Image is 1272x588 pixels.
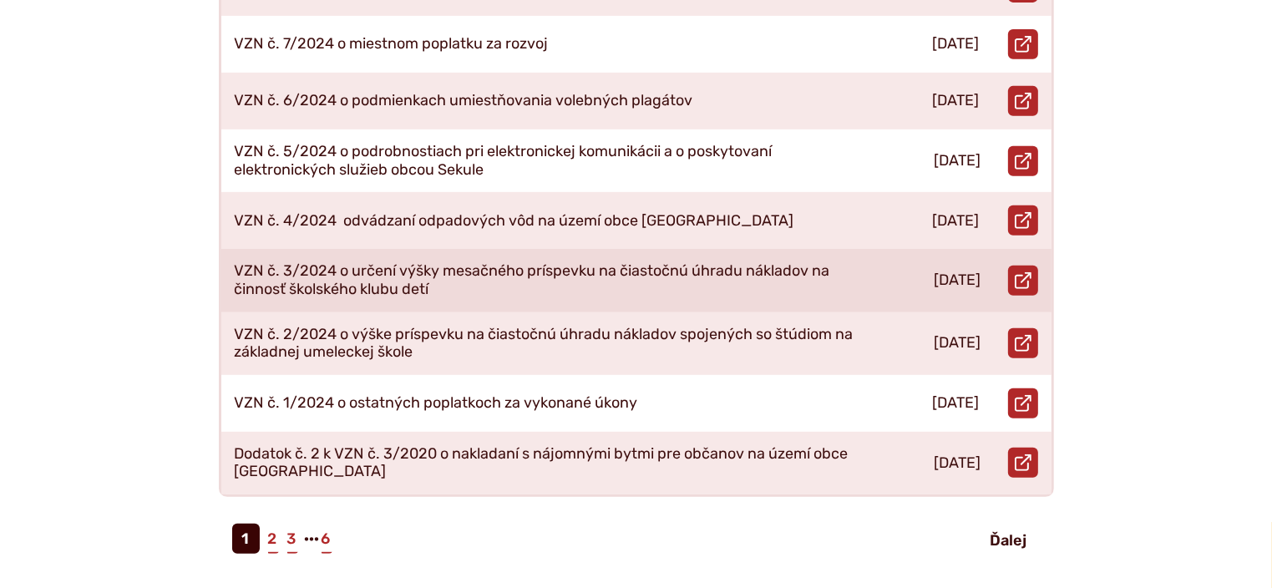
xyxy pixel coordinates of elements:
[935,334,981,352] p: [DATE]
[935,454,981,473] p: [DATE]
[235,262,856,298] p: VZN č. 3/2024 o určení výšky mesačného príspevku na čiastočnú úhradu nákladov na činnosť školskéh...
[933,394,980,413] p: [DATE]
[235,445,856,481] p: Dodatok č. 2 k VZN č. 3/2020 o nakladaní s nájomnými bytmi pre občanov na území obce [GEOGRAPHIC_...
[933,92,980,110] p: [DATE]
[266,524,279,554] a: 2
[235,143,856,179] p: VZN č. 5/2024 o podrobnostiach pri elektronickej komunikácii a o poskytovaní elektronických služi...
[235,212,794,231] p: VZN č. 4/2024 odvádzaní odpadových vôd na území obce [GEOGRAPHIC_DATA]
[977,525,1041,555] a: Ďalej
[933,35,980,53] p: [DATE]
[935,271,981,290] p: [DATE]
[232,524,260,554] span: 1
[320,524,332,554] a: 6
[286,524,298,554] a: 3
[991,531,1027,550] span: Ďalej
[235,394,638,413] p: VZN č. 1/2024 o ostatných poplatkoch za vykonané úkony
[235,326,856,362] p: VZN č. 2/2024 o výške príspevku na čiastočnú úhradu nákladov spojených so štúdiom na základnej um...
[305,524,320,554] span: ···
[935,152,981,170] p: [DATE]
[933,212,980,231] p: [DATE]
[235,35,549,53] p: VZN č. 7/2024 o miestnom poplatku za rozvoj
[235,92,693,110] p: VZN č. 6/2024 o podmienkach umiestňovania volebných plagátov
